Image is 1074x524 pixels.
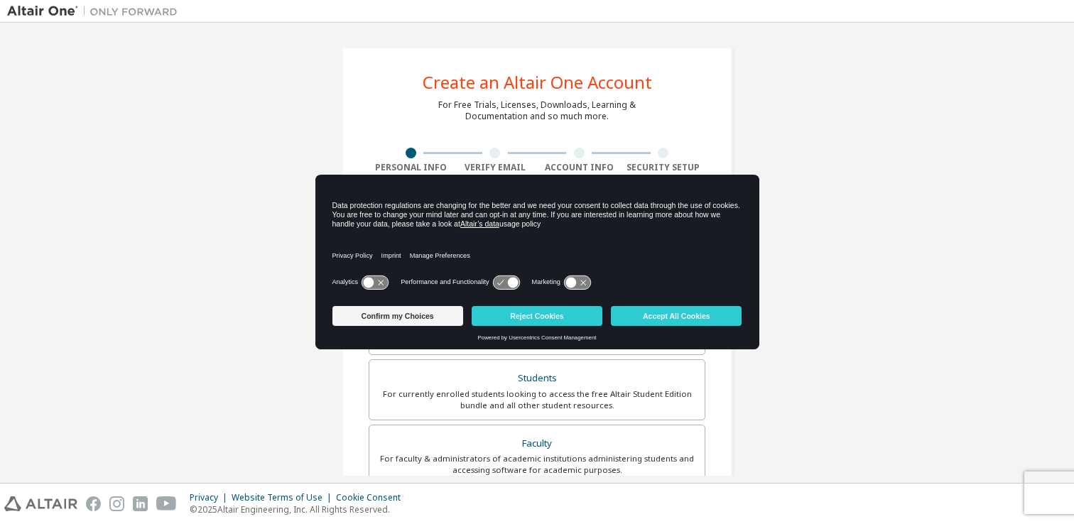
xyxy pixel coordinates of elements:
[378,369,696,388] div: Students
[4,496,77,511] img: altair_logo.svg
[190,492,232,503] div: Privacy
[453,162,538,173] div: Verify Email
[133,496,148,511] img: linkedin.svg
[378,453,696,476] div: For faculty & administrators of academic institutions administering students and accessing softwa...
[7,4,185,18] img: Altair One
[537,162,622,173] div: Account Info
[190,503,409,515] p: © 2025 Altair Engineering, Inc. All Rights Reserved.
[423,74,652,91] div: Create an Altair One Account
[369,162,453,173] div: Personal Info
[156,496,177,511] img: youtube.svg
[232,492,336,503] div: Website Terms of Use
[378,434,696,454] div: Faculty
[378,388,696,411] div: For currently enrolled students looking to access the free Altair Student Edition bundle and all ...
[109,496,124,511] img: instagram.svg
[336,492,409,503] div: Cookie Consent
[438,99,636,122] div: For Free Trials, Licenses, Downloads, Learning & Documentation and so much more.
[86,496,101,511] img: facebook.svg
[622,162,706,173] div: Security Setup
